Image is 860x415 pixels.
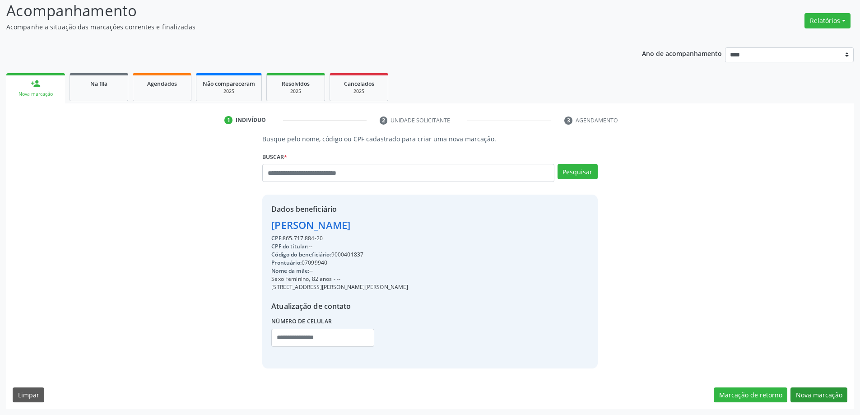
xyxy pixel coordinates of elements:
div: -- [271,242,408,251]
span: CPF: [271,234,283,242]
div: 865.717.884-20 [271,234,408,242]
button: Marcação de retorno [714,387,787,403]
p: Ano de acompanhamento [642,47,722,59]
button: Nova marcação [790,387,847,403]
span: Código do beneficiário: [271,251,331,258]
span: Nome da mãe: [271,267,309,275]
p: Busque pelo nome, código ou CPF cadastrado para criar uma nova marcação. [262,134,597,144]
span: Resolvidos [282,80,310,88]
div: 2025 [203,88,255,95]
div: Nova marcação [13,91,59,98]
button: Relatórios [804,13,851,28]
div: Sexo Feminino, 82 anos - -- [271,275,408,283]
div: 9000401837 [271,251,408,259]
span: Não compareceram [203,80,255,88]
div: Atualização de contato [271,301,408,312]
span: CPF do titular: [271,242,308,250]
div: 2025 [273,88,318,95]
div: [PERSON_NAME] [271,218,408,233]
div: 2025 [336,88,381,95]
div: 07099940 [271,259,408,267]
button: Limpar [13,387,44,403]
label: Buscar [262,150,287,164]
span: Prontuário: [271,259,302,266]
span: Cancelados [344,80,374,88]
p: Acompanhe a situação das marcações correntes e finalizadas [6,22,600,32]
label: Número de celular [271,315,332,329]
div: Dados beneficiário [271,204,408,214]
div: Indivíduo [236,116,266,124]
button: Pesquisar [558,164,598,179]
span: Na fila [90,80,107,88]
div: [STREET_ADDRESS][PERSON_NAME][PERSON_NAME] [271,283,408,291]
div: 1 [224,116,232,124]
div: person_add [31,79,41,89]
span: Agendados [147,80,177,88]
div: -- [271,267,408,275]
